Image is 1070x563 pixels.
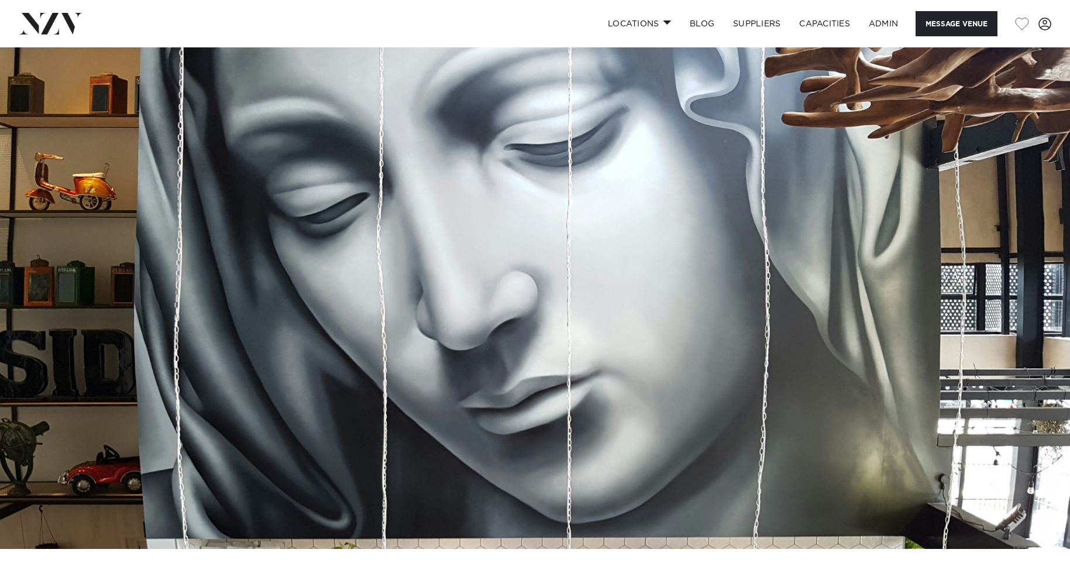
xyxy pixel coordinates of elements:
[598,11,680,36] a: Locations
[790,11,859,36] a: Capacities
[724,11,790,36] a: SUPPLIERS
[859,11,907,36] a: ADMIN
[19,13,82,34] img: nzv-logo.png
[680,11,724,36] a: BLOG
[916,11,997,36] button: Message Venue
